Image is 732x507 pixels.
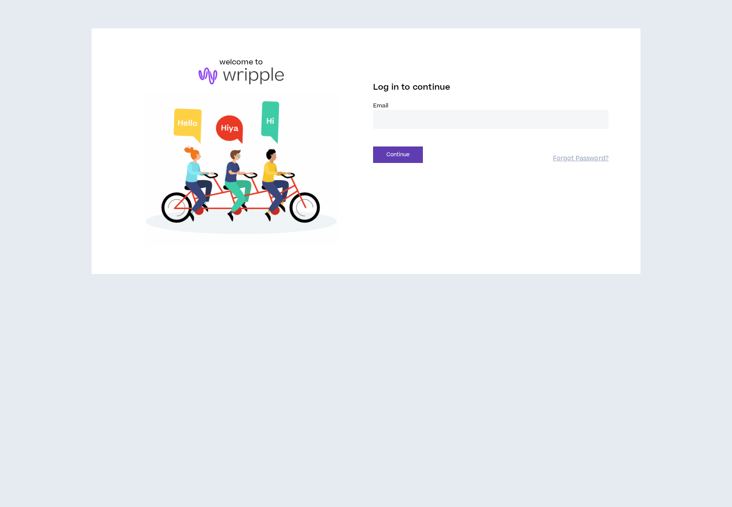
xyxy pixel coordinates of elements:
[373,102,609,110] label: Email
[373,147,423,163] button: Continue
[219,57,263,67] h6: welcome to
[123,93,359,246] img: Welcome to Wripple
[373,82,450,93] span: Log in to continue
[553,154,609,163] a: Forgot Password?
[199,67,284,84] img: logo-brand.png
